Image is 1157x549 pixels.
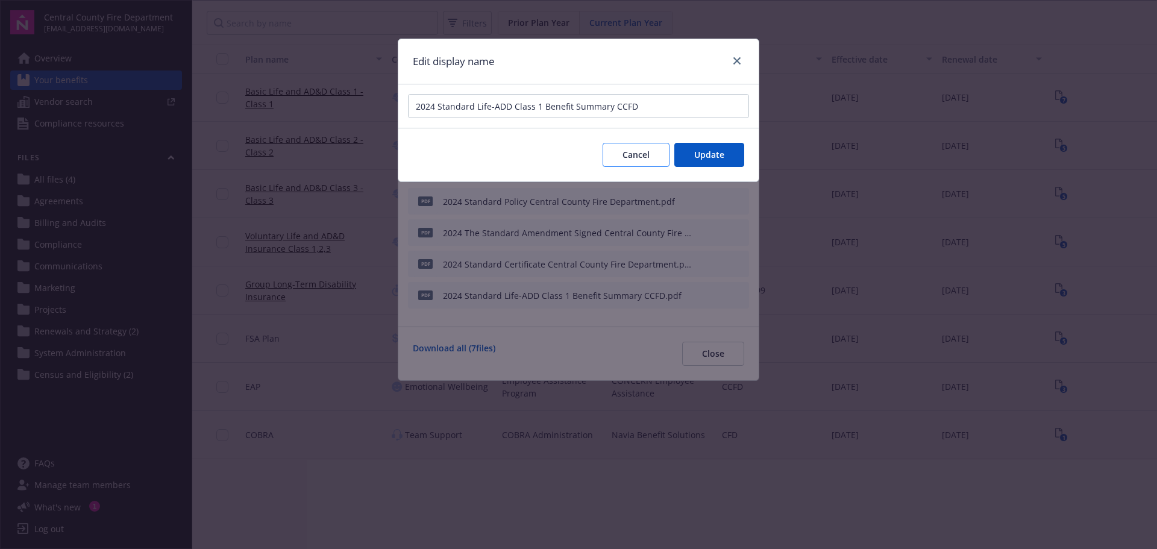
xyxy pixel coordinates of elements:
[603,143,669,167] button: Cancel
[622,149,650,160] span: Cancel
[413,54,495,69] h1: Edit display name
[730,54,744,68] a: close
[674,143,744,167] button: Update
[694,149,724,160] span: Update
